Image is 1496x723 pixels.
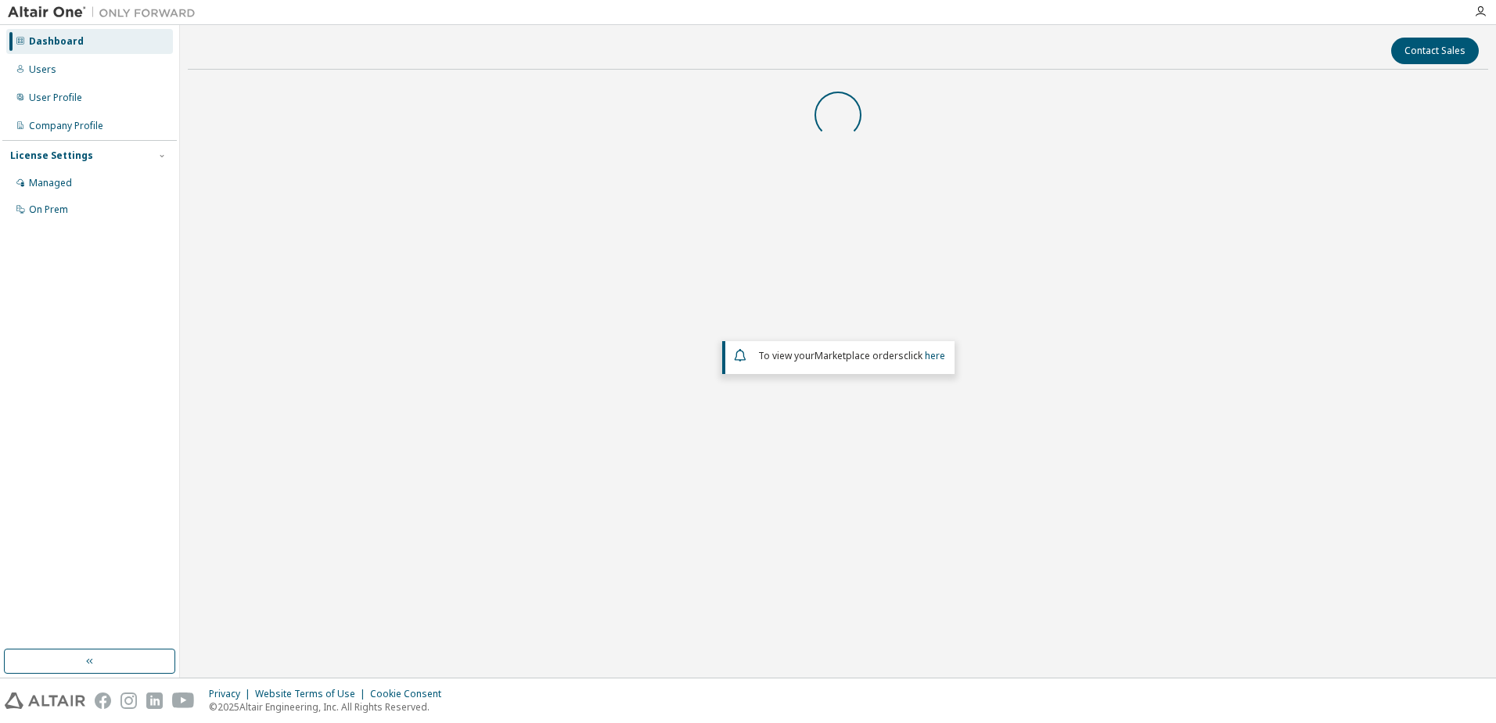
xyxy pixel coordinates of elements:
[120,692,137,709] img: instagram.svg
[95,692,111,709] img: facebook.svg
[209,700,451,714] p: © 2025 Altair Engineering, Inc. All Rights Reserved.
[209,688,255,700] div: Privacy
[1391,38,1479,64] button: Contact Sales
[5,692,85,709] img: altair_logo.svg
[29,63,56,76] div: Users
[29,92,82,104] div: User Profile
[815,349,904,362] em: Marketplace orders
[255,688,370,700] div: Website Terms of Use
[370,688,451,700] div: Cookie Consent
[29,120,103,132] div: Company Profile
[172,692,195,709] img: youtube.svg
[10,149,93,162] div: License Settings
[146,692,163,709] img: linkedin.svg
[29,35,84,48] div: Dashboard
[758,349,945,362] span: To view your click
[29,177,72,189] div: Managed
[29,203,68,216] div: On Prem
[925,349,945,362] a: here
[8,5,203,20] img: Altair One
